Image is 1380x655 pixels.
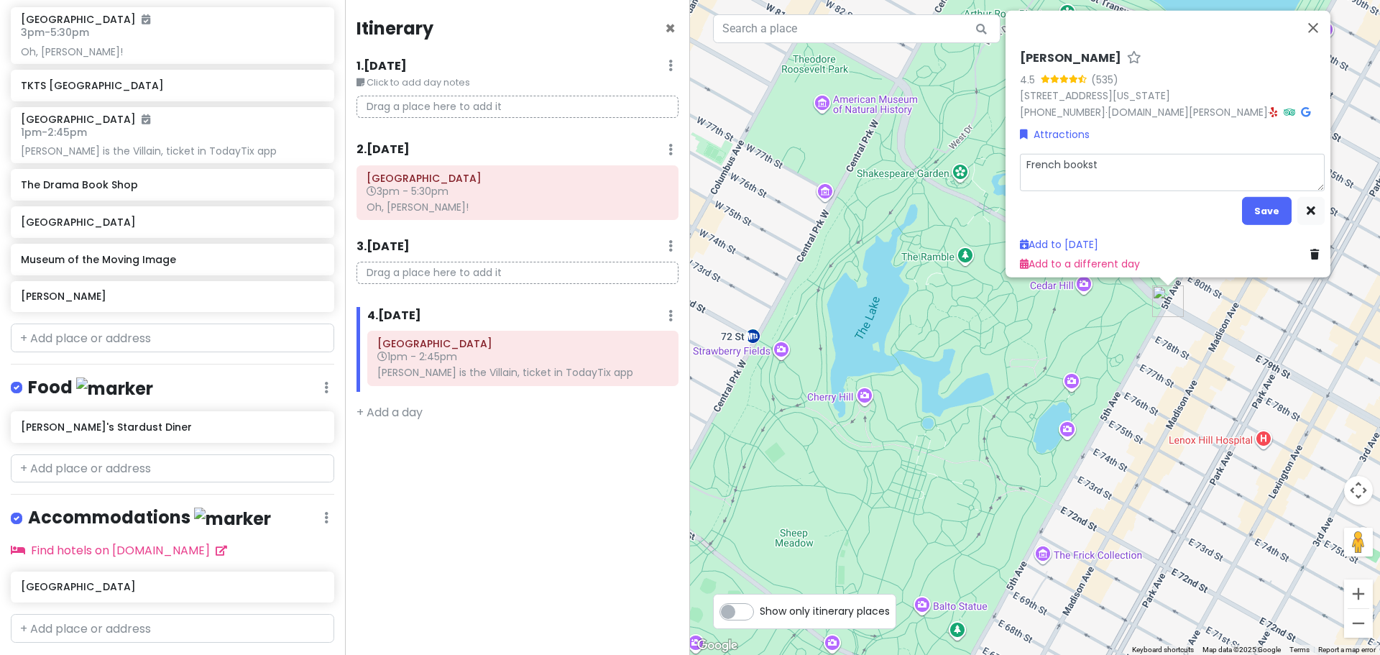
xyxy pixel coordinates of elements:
h6: 4 . [DATE] [367,308,421,324]
h6: Lyceum Theatre [367,172,668,185]
div: 4.5 [1020,71,1041,87]
h6: [GEOGRAPHIC_DATA] [21,580,323,593]
a: Add to a different day [1020,256,1140,270]
div: [PERSON_NAME] is the Villain, ticket in TodayTix app [21,145,323,157]
a: Find hotels on [DOMAIN_NAME] [11,542,227,559]
button: Close [665,20,676,37]
span: 3pm - 5:30pm [367,184,448,198]
h4: Accommodations [28,506,271,530]
span: Map data ©2025 Google [1202,646,1281,654]
span: Close itinerary [665,17,676,40]
button: Zoom out [1344,609,1373,638]
button: Zoom in [1344,580,1373,608]
div: Oh, [PERSON_NAME]! [21,45,323,58]
h6: [PERSON_NAME]'s Stardust Diner [21,421,323,434]
a: Terms [1289,646,1310,654]
h6: [GEOGRAPHIC_DATA] [21,13,150,26]
button: Map camera controls [1344,476,1373,505]
img: Google [694,636,741,655]
a: Attractions [1020,126,1090,142]
h6: [PERSON_NAME] [21,290,323,303]
button: Drag Pegman onto the map to open Street View [1344,528,1373,556]
a: Add to [DATE] [1020,237,1098,252]
input: + Add place or address [11,454,334,483]
p: Drag a place here to add it [356,262,678,284]
input: + Add place or address [11,614,334,643]
a: [STREET_ADDRESS][US_STATE] [1020,88,1170,102]
img: marker [194,508,271,530]
h6: 3 . [DATE] [356,239,410,255]
h6: TKTS [GEOGRAPHIC_DATA] [21,79,323,92]
input: Search a place [713,14,1000,43]
button: Close [1296,10,1330,45]
h6: Booth Theatre [377,337,668,350]
input: + Add place or address [11,324,334,352]
button: Keyboard shortcuts [1132,645,1194,655]
i: Tripadvisor [1284,106,1295,116]
a: Open this area in Google Maps (opens a new window) [694,636,741,655]
i: Added to itinerary [142,114,150,124]
span: 3pm - 5:30pm [21,25,89,40]
h6: 2 . [DATE] [356,142,410,157]
a: Delete place [1310,246,1325,262]
a: [PHONE_NUMBER] [1020,104,1105,119]
a: Star place [1127,50,1141,65]
i: Added to itinerary [142,14,150,24]
div: [PERSON_NAME] is the Villain, ticket in TodayTix app [377,366,668,379]
div: Oh, [PERSON_NAME]! [367,201,668,214]
div: · · [1020,50,1325,120]
textarea: French bookst [1020,153,1325,191]
i: Google Maps [1301,106,1310,116]
p: Drag a place here to add it [356,96,678,118]
h6: 1 . [DATE] [356,59,407,74]
div: Albertine [1152,285,1184,317]
a: + Add a day [356,404,423,421]
span: Show only itinerary places [760,603,890,619]
h4: Itinerary [356,17,433,40]
h6: [PERSON_NAME] [1020,50,1121,65]
h6: [GEOGRAPHIC_DATA] [21,216,323,229]
span: 1pm - 2:45pm [21,125,87,139]
a: Report a map error [1318,646,1376,654]
a: [DOMAIN_NAME][PERSON_NAME] [1108,104,1268,119]
div: (535) [1091,71,1118,87]
button: Save [1242,196,1292,224]
h4: Food [28,376,153,400]
h6: [GEOGRAPHIC_DATA] [21,113,150,126]
span: 1pm - 2:45pm [377,349,457,364]
small: Click to add day notes [356,75,678,90]
img: marker [76,377,153,400]
h6: Museum of the Moving Image [21,253,323,266]
h6: The Drama Book Shop [21,178,323,191]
